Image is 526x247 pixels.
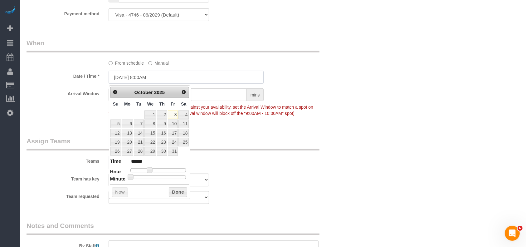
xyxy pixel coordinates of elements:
[171,101,175,106] span: Friday
[518,226,523,231] span: 6
[134,120,144,128] a: 7
[110,147,121,156] a: 26
[178,138,189,146] a: 25
[169,187,187,197] button: Done
[168,111,178,119] a: 3
[22,174,104,182] label: Team has key
[157,111,167,119] a: 2
[134,129,144,137] a: 14
[122,120,133,128] a: 6
[148,61,152,65] input: Manual
[157,120,167,128] a: 9
[110,129,121,137] a: 12
[22,71,104,79] label: Date / Time *
[122,138,133,146] a: 20
[168,129,178,137] a: 17
[157,147,167,156] a: 30
[134,147,144,156] a: 28
[22,8,104,17] label: Payment method
[122,129,133,137] a: 13
[22,156,104,164] label: Teams
[113,101,119,106] span: Sunday
[110,168,121,176] dt: Hour
[112,187,128,197] button: Now
[134,138,144,146] a: 21
[27,136,319,151] legend: Assign Teams
[22,88,104,97] label: Arrival Window
[22,191,104,200] label: Team requested
[110,138,121,146] a: 19
[27,221,319,235] legend: Notes and Comments
[168,147,178,156] a: 31
[148,58,169,66] label: Manual
[122,147,133,156] a: 27
[505,226,520,241] iframe: Intercom live chat
[4,6,16,15] img: Automaid Logo
[27,38,319,52] legend: When
[110,175,126,183] dt: Minute
[168,138,178,146] a: 24
[144,129,156,137] a: 15
[157,138,167,146] a: 23
[113,90,118,95] span: Prev
[136,101,141,106] span: Tuesday
[178,111,189,119] a: 4
[159,101,165,106] span: Thursday
[154,90,165,95] span: 2025
[109,61,113,65] input: From schedule
[178,129,189,137] a: 18
[181,90,186,95] span: Next
[144,138,156,146] a: 22
[109,71,264,84] input: MM/DD/YYYY HH:MM
[178,120,189,128] a: 11
[144,147,156,156] a: 29
[124,101,130,106] span: Monday
[147,101,154,106] span: Wednesday
[110,120,121,128] a: 5
[168,120,178,128] a: 10
[109,58,144,66] label: From schedule
[144,111,156,119] a: 1
[111,88,120,96] a: Prev
[247,88,264,101] span: mins
[180,88,188,96] a: Next
[109,105,313,116] span: To make this booking count against your availability, set the Arrival Window to match a spot on y...
[181,101,186,106] span: Saturday
[157,129,167,137] a: 16
[134,90,153,95] span: October
[144,120,156,128] a: 8
[110,158,121,165] dt: Time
